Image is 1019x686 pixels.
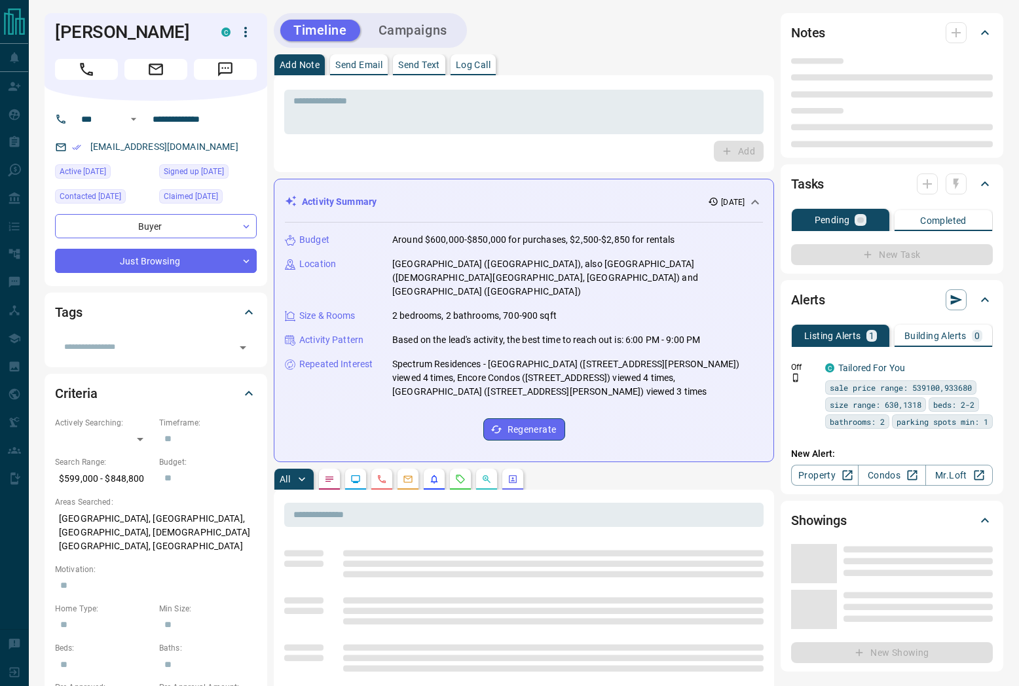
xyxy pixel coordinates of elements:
span: Email [124,59,187,80]
div: Tags [55,297,257,328]
p: Actively Searching: [55,417,153,429]
button: Timeline [280,20,360,41]
a: Property [791,465,859,486]
h2: Alerts [791,289,825,310]
span: beds: 2-2 [933,398,974,411]
svg: Push Notification Only [791,373,800,382]
p: Send Text [398,60,440,69]
p: Activity Pattern [299,333,363,347]
p: Log Call [456,60,491,69]
p: 0 [974,331,980,340]
span: sale price range: 539100,933680 [830,381,972,394]
div: Showings [791,505,993,536]
h2: Tags [55,302,82,323]
button: Open [234,338,252,357]
p: Search Range: [55,456,153,468]
span: Signed up [DATE] [164,165,224,178]
p: Budget: [159,456,257,468]
svg: Agent Actions [508,474,518,484]
p: Budget [299,233,329,247]
p: Based on the lead's activity, the best time to reach out is: 6:00 PM - 9:00 PM [392,333,700,347]
p: Around $600,000-$850,000 for purchases, $2,500-$2,850 for rentals [392,233,675,247]
div: Alerts [791,284,993,316]
div: Fri Feb 28 2025 [159,189,257,208]
svg: Listing Alerts [429,474,439,484]
p: [GEOGRAPHIC_DATA], [GEOGRAPHIC_DATA], [GEOGRAPHIC_DATA], [DEMOGRAPHIC_DATA][GEOGRAPHIC_DATA], [GE... [55,508,257,557]
button: Campaigns [365,20,460,41]
svg: Opportunities [481,474,492,484]
span: Contacted [DATE] [60,190,121,203]
span: bathrooms: 2 [830,415,885,428]
p: 2 bedrooms, 2 bathrooms, 700-900 sqft [392,309,557,323]
p: Baths: [159,642,257,654]
div: Thu Oct 09 2025 [55,164,153,183]
p: All [280,475,290,484]
svg: Calls [377,474,387,484]
div: Tasks [791,168,993,200]
p: Activity Summary [302,195,377,209]
h2: Criteria [55,383,98,404]
p: Building Alerts [904,331,967,340]
p: 1 [869,331,874,340]
svg: Emails [403,474,413,484]
div: Thu Oct 09 2025 [55,189,153,208]
div: condos.ca [221,27,231,37]
div: Buyer [55,214,257,238]
svg: Requests [455,474,466,484]
h2: Notes [791,22,825,43]
p: Spectrum Residences - [GEOGRAPHIC_DATA] ([STREET_ADDRESS][PERSON_NAME]) viewed 4 times, Encore Co... [392,357,763,399]
p: Min Size: [159,603,257,615]
div: Just Browsing [55,249,257,273]
a: Condos [858,465,925,486]
p: Home Type: [55,603,153,615]
p: Repeated Interest [299,357,373,371]
div: condos.ca [825,363,834,372]
p: Timeframe: [159,417,257,429]
svg: Email Verified [72,143,81,152]
a: [EMAIL_ADDRESS][DOMAIN_NAME] [90,141,238,152]
p: New Alert: [791,447,993,461]
span: Claimed [DATE] [164,190,218,203]
p: Off [791,361,817,373]
button: Open [126,111,141,127]
a: Tailored For You [838,363,905,373]
h1: [PERSON_NAME] [55,22,202,43]
p: [DATE] [721,196,745,208]
span: Call [55,59,118,80]
div: Activity Summary[DATE] [285,190,763,214]
div: Criteria [55,378,257,409]
div: Thu Jul 09 2020 [159,164,257,183]
svg: Notes [324,474,335,484]
span: size range: 630,1318 [830,398,921,411]
p: Send Email [335,60,382,69]
div: Notes [791,17,993,48]
p: $599,000 - $848,800 [55,468,153,490]
p: Motivation: [55,564,257,575]
p: Size & Rooms [299,309,356,323]
button: Regenerate [483,418,565,441]
a: Mr.Loft [925,465,993,486]
p: Add Note [280,60,320,69]
p: Pending [815,215,850,225]
svg: Lead Browsing Activity [350,474,361,484]
p: Areas Searched: [55,496,257,508]
span: Message [194,59,257,80]
h2: Showings [791,510,847,531]
h2: Tasks [791,173,824,194]
span: Active [DATE] [60,165,106,178]
p: [GEOGRAPHIC_DATA] ([GEOGRAPHIC_DATA]), also [GEOGRAPHIC_DATA] ([DEMOGRAPHIC_DATA][GEOGRAPHIC_DATA... [392,257,763,298]
p: Completed [920,216,967,225]
p: Beds: [55,642,153,654]
span: parking spots min: 1 [897,415,988,428]
p: Location [299,257,336,271]
p: Listing Alerts [804,331,861,340]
